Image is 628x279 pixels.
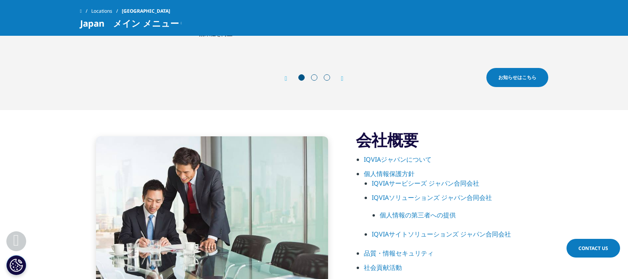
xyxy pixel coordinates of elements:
a: 社会貢献活動 [364,263,402,272]
a: IQVIAジャパンについて [364,155,432,164]
a: Locations [91,4,122,18]
a: IQVIAソリューションズ ジャパン合同会社 [372,193,492,202]
span: [GEOGRAPHIC_DATA] [122,4,170,18]
button: Cookie 設定 [6,255,26,275]
span: Contact Us [578,245,608,252]
span: Japan メイン メニュー [80,18,179,28]
a: 個人情報の第三者への提供 [380,211,456,219]
a: 個人情報保護方針 [364,169,415,178]
a: お知らせはこちら [486,68,548,87]
a: Contact Us [567,239,620,258]
a: 品質・情報セキュリティ [364,249,434,258]
div: Previous slide [285,75,295,82]
a: IQVIAサイトソリューションズ ジャパン合同会社 [372,230,511,238]
span: お知らせはこちら [498,74,536,81]
a: IQVIAサービシーズ ジャパン合同会社 [372,179,479,188]
div: Next slide [333,75,344,82]
h3: 会社概要 [356,130,548,150]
